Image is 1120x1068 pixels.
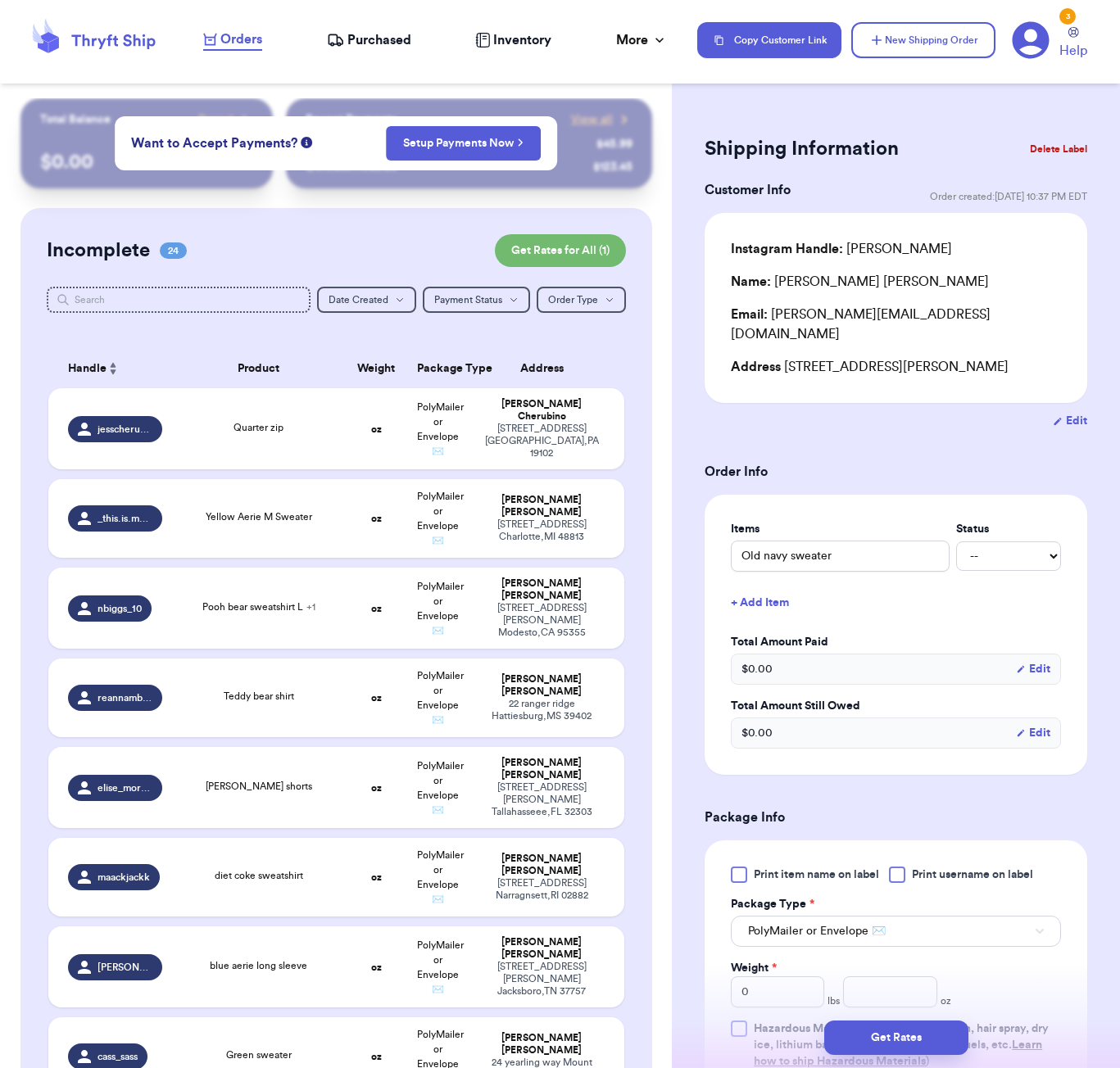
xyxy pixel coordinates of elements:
[493,30,551,50] span: Inventory
[371,783,382,793] strong: oz
[1053,413,1087,429] button: Edit
[47,238,150,264] h2: Incomplete
[697,22,841,58] button: Copy Customer Link
[731,239,952,259] div: [PERSON_NAME]
[479,518,605,543] div: [STREET_ADDRESS] Charlotte , MI 48813
[479,781,605,818] div: [STREET_ADDRESS][PERSON_NAME] Tallahasseee , FL 32303
[731,357,1061,377] div: [STREET_ADDRESS][PERSON_NAME]
[160,242,187,259] span: 24
[417,582,464,636] span: PolyMailer or Envelope ✉️
[754,867,879,883] span: Print item name on label
[347,30,411,50] span: Purchased
[1012,21,1050,59] a: 3
[731,698,1061,714] label: Total Amount Still Owed
[417,671,464,725] span: PolyMailer or Envelope ✉️
[731,242,843,256] span: Instagram Handle:
[475,30,551,50] a: Inventory
[407,349,469,388] th: Package Type
[596,136,633,152] div: $ 45.99
[731,960,777,976] label: Weight
[479,577,605,602] div: [PERSON_NAME] [PERSON_NAME]
[731,916,1061,947] button: PolyMailer or Envelope ✉️
[479,936,605,961] div: [PERSON_NAME] [PERSON_NAME]
[1023,131,1094,167] button: Delete Label
[97,423,152,436] span: jesscherubino
[731,305,1061,344] div: [PERSON_NAME][EMAIL_ADDRESS][DOMAIN_NAME]
[417,850,464,904] span: PolyMailer or Envelope ✉️
[593,159,633,175] div: $ 123.45
[234,423,283,432] span: Quarter zip
[198,111,253,128] a: Payout
[479,1032,605,1057] div: [PERSON_NAME] [PERSON_NAME]
[329,295,388,305] span: Date Created
[206,512,312,522] span: Yellow Aerie M Sweater
[479,698,605,722] div: 22 ranger ridge Hattiesburg , MS 39402
[371,514,382,523] strong: oz
[571,111,613,128] span: View all
[220,29,262,49] span: Orders
[1059,41,1087,61] span: Help
[327,30,411,50] a: Purchased
[203,29,262,51] a: Orders
[824,1020,968,1055] button: Get Rates
[306,111,397,128] p: Recent Payments
[224,691,294,701] span: Teddy bear shirt
[748,923,886,939] span: PolyMailer or Envelope ✉️
[571,111,633,128] a: View all
[371,872,382,882] strong: oz
[705,136,899,162] h2: Shipping Information
[215,871,303,880] span: diet coke sweatshirt
[479,877,605,902] div: [STREET_ADDRESS] Narragnsett , RI 02882
[537,287,626,313] button: Order Type
[741,725,773,741] span: $ 0.00
[206,781,312,791] span: [PERSON_NAME] shorts
[724,585,1068,621] button: + Add Item
[956,521,1061,537] label: Status
[371,962,382,972] strong: oz
[1016,725,1050,741] button: Edit
[97,1050,138,1063] span: cass_sass
[371,604,382,613] strong: oz
[705,808,1087,827] h3: Package Info
[97,602,142,615] span: nbiggs_10
[851,22,995,58] button: New Shipping Order
[479,602,605,639] div: [STREET_ADDRESS][PERSON_NAME] Modesto , CA 95355
[548,295,598,305] span: Order Type
[423,287,530,313] button: Payment Status
[705,462,1087,482] h3: Order Info
[731,521,950,537] label: Items
[941,994,951,1007] span: oz
[97,871,150,884] span: maackjackk
[731,360,781,373] span: Address
[317,287,416,313] button: Date Created
[731,896,814,912] label: Package Type
[198,111,234,128] span: Payout
[417,761,464,815] span: PolyMailer or Envelope ✉️
[107,359,120,378] button: Sort ascending
[479,757,605,781] div: [PERSON_NAME] [PERSON_NAME]
[479,853,605,877] div: [PERSON_NAME] [PERSON_NAME]
[731,308,768,321] span: Email:
[306,602,315,612] span: + 1
[97,512,152,525] span: _this.is.momo
[616,30,668,50] div: More
[912,867,1033,883] span: Print username on label
[1059,8,1076,25] div: 3
[479,494,605,518] div: [PERSON_NAME] [PERSON_NAME]
[202,602,315,612] span: Pooh bear sweatshirt L
[417,940,464,994] span: PolyMailer or Envelope ✉️
[731,275,771,288] span: Name:
[1016,661,1050,677] button: Edit
[731,634,1061,650] label: Total Amount Paid
[479,673,605,698] div: [PERSON_NAME] [PERSON_NAME]
[417,402,464,456] span: PolyMailer or Envelope ✉️
[131,133,297,153] span: Want to Accept Payments?
[226,1050,292,1060] span: Green sweater
[828,994,840,1007] span: lbs
[469,349,624,388] th: Address
[741,661,773,677] span: $ 0.00
[434,295,502,305] span: Payment Status
[371,1052,382,1061] strong: oz
[97,961,152,974] span: [PERSON_NAME].[PERSON_NAME]
[930,190,1087,203] span: Order created: [DATE] 10:37 PM EDT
